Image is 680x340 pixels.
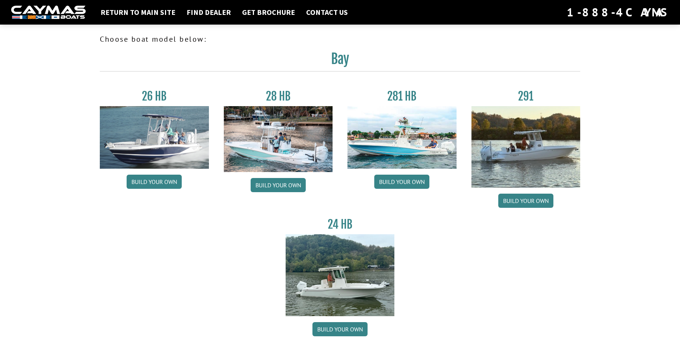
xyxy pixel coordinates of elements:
a: Contact Us [302,7,352,17]
h3: 26 HB [100,89,209,103]
a: Return to main site [97,7,179,17]
a: Build your own [374,175,429,189]
p: Choose boat model below: [100,34,580,45]
h3: 24 HB [286,217,395,231]
h3: 281 HB [347,89,457,103]
a: Build your own [498,194,553,208]
img: 24_HB_thumbnail.jpg [286,234,395,316]
img: white-logo-c9c8dbefe5ff5ceceb0f0178aa75bf4bb51f6bca0971e226c86eb53dfe498488.png [11,6,86,19]
img: 291_Thumbnail.jpg [471,106,581,188]
div: 1-888-4CAYMAS [567,4,669,20]
h2: Bay [100,51,580,72]
h3: 291 [471,89,581,103]
a: Get Brochure [238,7,299,17]
img: 28_hb_thumbnail_for_caymas_connect.jpg [224,106,333,172]
a: Find Dealer [183,7,235,17]
h3: 28 HB [224,89,333,103]
img: 26_new_photo_resized.jpg [100,106,209,169]
a: Build your own [312,322,368,336]
img: 28-hb-twin.jpg [347,106,457,169]
a: Build your own [127,175,182,189]
a: Build your own [251,178,306,192]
